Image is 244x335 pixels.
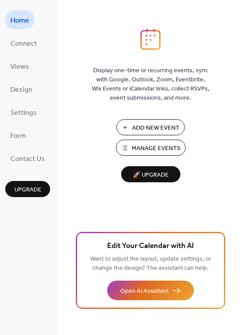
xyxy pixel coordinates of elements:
[116,140,186,156] button: Manage Events
[5,149,50,167] a: Contact Us
[10,37,37,50] span: Connect
[140,28,160,50] img: logo_icon.svg
[10,152,45,166] span: Contact Us
[107,281,194,300] button: Open AI Assistant
[5,33,42,52] a: Connect
[126,169,175,181] span: 🚀 Upgrade
[90,253,211,274] span: Want to adjust the layout, update settings, or change the design? The assistant can help.
[14,185,41,194] span: Upgrade
[120,287,169,296] span: Open AI Assistant
[10,60,29,74] span: Views
[5,181,50,197] button: Upgrade
[132,124,180,133] span: Add New Event
[10,14,29,27] span: Home
[121,166,180,182] button: 🚀 Upgrade
[5,103,42,121] a: Settings
[132,144,180,153] span: Manage Events
[10,129,26,143] span: Form
[107,240,194,252] span: Edit Your Calendar with AI
[10,83,32,97] span: Design
[10,106,37,120] span: Settings
[5,10,34,29] a: Home
[5,126,31,144] a: Form
[92,66,210,103] span: Display one-time or recurring events, sync with Google, Outlook, Zoom, Eventbrite, Wix Events or ...
[116,119,185,135] button: Add New Event
[5,80,37,98] a: Design
[5,57,34,75] a: Views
